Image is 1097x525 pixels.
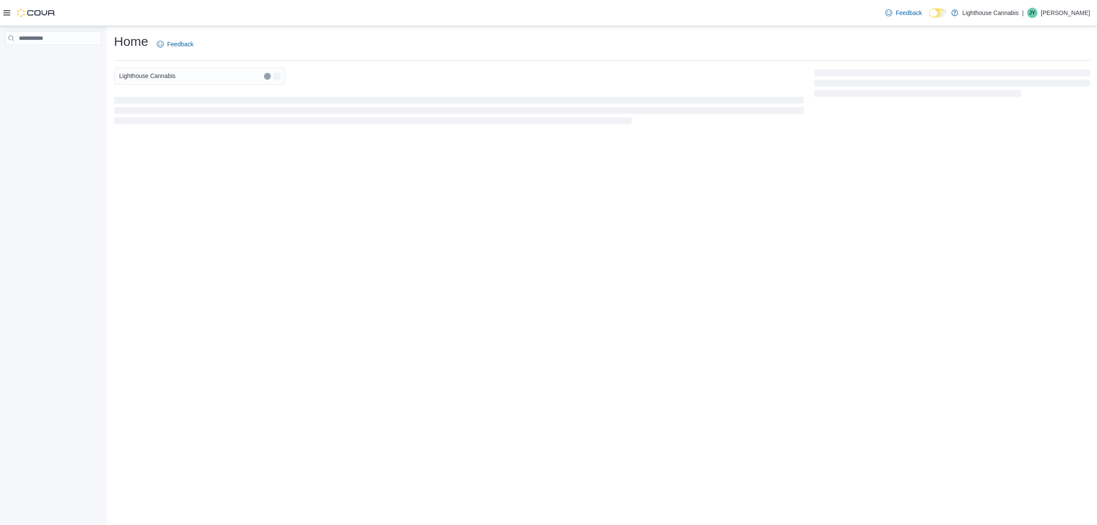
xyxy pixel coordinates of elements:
span: Loading [814,71,1090,99]
p: Lighthouse Cannabis [962,8,1019,18]
span: Feedback [896,9,922,17]
span: Lighthouse Cannabis [119,71,176,81]
button: Clear input [264,73,271,80]
nav: Complex example [5,47,101,67]
a: Feedback [882,4,925,21]
img: Cova [17,9,56,17]
p: | [1022,8,1024,18]
div: Jessie Yao [1027,8,1037,18]
h1: Home [114,33,148,50]
span: Loading [114,99,804,126]
input: Dark Mode [929,9,947,18]
p: [PERSON_NAME] [1041,8,1090,18]
span: Feedback [167,40,193,48]
span: JY [1029,8,1035,18]
button: Open list of options [273,73,280,80]
a: Feedback [153,36,197,53]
